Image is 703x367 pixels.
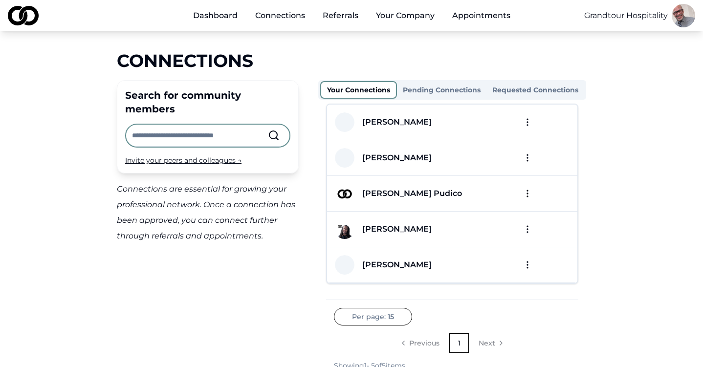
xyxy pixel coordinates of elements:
a: [PERSON_NAME] [354,152,432,164]
div: [PERSON_NAME] [362,259,432,271]
button: Your Connections [320,81,397,99]
span: 15 [388,312,394,322]
div: [PERSON_NAME] [362,116,432,128]
button: Pending Connections [397,82,486,98]
img: logo [8,6,39,25]
a: 1 [449,333,469,353]
div: [PERSON_NAME] [362,152,432,164]
button: Grandtour Hospitality [584,10,668,22]
button: Per page:15 [334,308,412,325]
a: [PERSON_NAME] [354,116,432,128]
div: Connections are essential for growing your professional network. Once a connection has been appro... [117,181,299,244]
div: [PERSON_NAME] Pudico [362,188,462,199]
a: [PERSON_NAME] [354,259,432,271]
button: Your Company [368,6,442,25]
a: Appointments [444,6,518,25]
nav: pagination [334,333,571,353]
a: [PERSON_NAME] [354,223,432,235]
nav: Main [185,6,518,25]
a: Referrals [315,6,366,25]
button: Requested Connections [486,82,584,98]
img: fc566690-cf65-45d8-a465-1d4f683599e2-basimCC1-profile_picture.png [335,219,354,239]
img: 126d1970-4131-4eca-9e04-994076d8ae71-2-profile_picture.jpeg [335,184,354,203]
div: Connections [117,51,586,70]
img: 2fb9f752-7932-4bfa-8255-0bdd552e1fda-IMG_9951-profile_picture.jpeg [672,4,695,27]
a: Dashboard [185,6,245,25]
a: Connections [247,6,313,25]
div: [PERSON_NAME] [362,223,432,235]
div: Invite your peers and colleagues → [125,155,290,165]
div: Search for community members [125,88,290,116]
a: [PERSON_NAME] Pudico [354,188,462,199]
